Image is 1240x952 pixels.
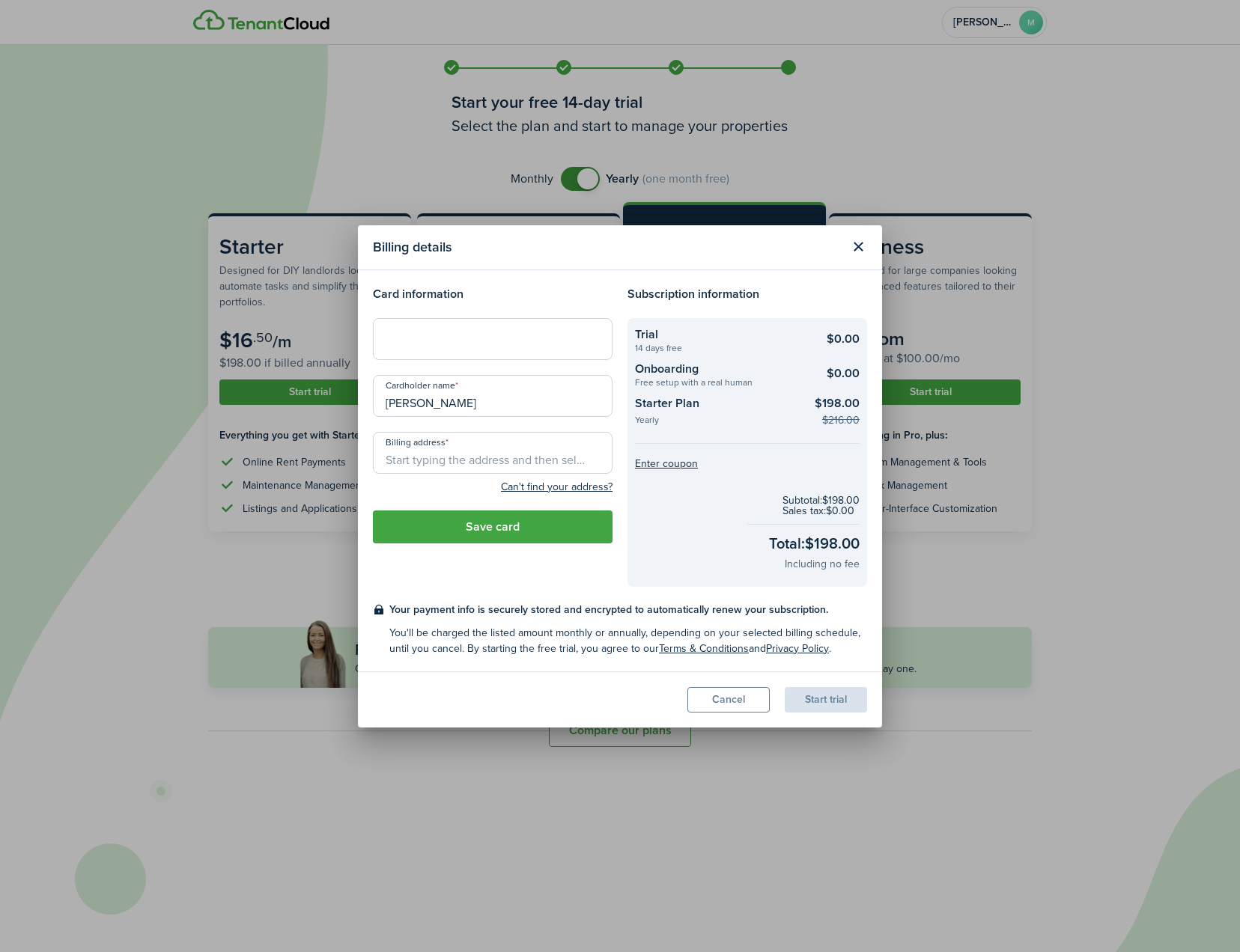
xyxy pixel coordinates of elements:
[627,285,867,303] h4: Subscription information
[766,641,829,656] a: Privacy Policy
[389,625,867,656] checkout-terms-secondary: You'll be charged the listed amount monthly or annually, depending on your selected billing sched...
[822,412,860,428] checkout-summary-item-old-price: $216.00
[635,459,698,469] button: Enter coupon
[687,687,770,713] button: Cancel
[635,326,803,344] checkout-summary-item-title: Trial
[635,378,803,387] checkout-summary-item-description: Free setup with a real human
[373,510,613,543] button: Save card
[635,360,803,378] checkout-summary-item-title: Onboarding
[389,602,867,617] checkout-terms-main: Your payment info is securely stored and encrypted to automatically renew your subscription.
[373,233,842,262] modal-title: Billing details
[373,432,613,474] input: Start typing the address and then select from the dropdown
[501,480,613,495] button: Can't find your address?
[782,506,860,516] checkout-subtotal-item: Sales tax: $0.00
[827,330,860,348] checkout-summary-item-main-price: $0.00
[827,364,860,382] checkout-summary-item-main-price: $0.00
[815,394,860,412] checkout-summary-item-main-price: $198.00
[635,344,803,353] checkout-summary-item-description: 14 days free
[373,285,613,303] h4: Card information
[785,556,860,572] checkout-total-secondary: Including no fee
[659,641,749,656] a: Terms & Conditions
[769,532,860,555] checkout-total-main: Total: $198.00
[635,394,803,416] checkout-summary-item-title: Starter Plan
[845,234,871,260] button: Close modal
[782,495,860,506] checkout-subtotal-item: Subtotal: $198.00
[635,415,803,428] checkout-summary-item-description: Yearly
[383,332,603,346] iframe: Secure card payment input frame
